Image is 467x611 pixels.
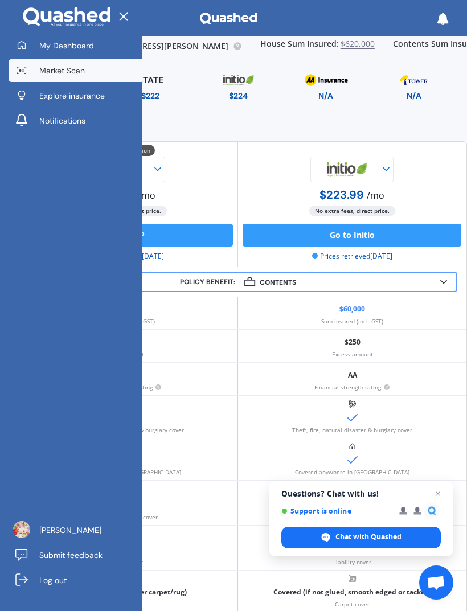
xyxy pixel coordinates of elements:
[419,565,453,600] div: Open chat
[292,427,412,433] small: Theft, fire, natural disaster & burglary cover
[367,189,384,202] span: / mo
[180,277,235,286] span: Policy benefit:
[300,70,353,90] img: AA.webp
[39,65,85,76] span: Market Scan
[339,301,365,318] p: $60,000
[138,189,155,202] span: / mo
[309,206,395,216] span: No extra fees, direct price.
[39,90,105,101] span: Explore insurance
[9,569,142,592] a: Log out
[281,489,441,498] span: Questions? Chat with us!
[9,84,142,107] a: Explore insurance
[212,70,264,90] img: Initio.webp
[335,601,370,608] small: Carpet cover
[431,487,445,501] span: Close chat
[332,351,373,358] small: Excess amount
[318,90,333,101] div: N/A
[39,115,85,126] span: Notifications
[9,59,142,82] a: Market Scan
[273,584,432,601] p: Covered (if not glued, smooth edged or tacked)
[348,367,357,384] p: AA
[281,527,441,548] div: Chat with Quashed
[349,443,355,450] img: Covered anywhere in NZ
[314,384,390,391] small: Financial strength rating
[260,39,339,54] span: House Sum Insured:
[229,90,248,101] div: $224
[281,507,391,515] span: Support is online
[312,157,380,182] img: Initio
[9,106,467,117] div: Payment frequency
[312,251,392,261] span: Prices retrieved [DATE]
[39,40,94,51] span: My Dashboard
[9,519,142,542] a: [PERSON_NAME]
[321,318,383,325] small: Sum insured (incl. GST)
[319,187,364,202] b: $223.99
[407,90,421,101] div: N/A
[333,559,371,565] small: Liability cover
[387,70,440,90] img: Tower.webp
[349,400,356,408] img: Theft, fire, natural disaster & burglary cover
[39,524,101,536] span: [PERSON_NAME]
[9,544,142,567] a: Submit feedback
[9,109,142,132] a: Notifications
[141,90,159,101] div: $222
[240,277,296,286] b: Contents
[39,575,67,586] span: Log out
[295,469,409,475] small: Covered anywhere in [GEOGRAPHIC_DATA]
[122,70,178,90] img: State-text-1.webp
[39,550,103,561] span: Submit feedback
[13,521,30,538] img: ACg8ocKu6SNdPPmbPFHa2_VGU87DJIbMW0st6vvr0ZTf7JgQC-sfrb4=s96-c
[335,532,402,542] span: Chat with Quashed
[345,334,361,351] p: $250
[349,575,357,582] img: Carpet cover
[341,39,375,54] span: $620,000
[9,34,142,57] a: My Dashboard
[243,224,461,247] button: Go to Initio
